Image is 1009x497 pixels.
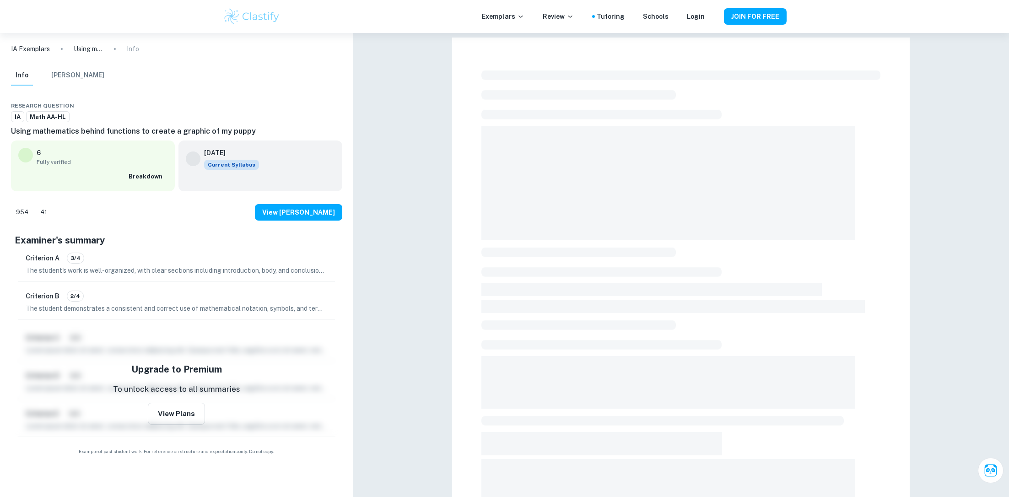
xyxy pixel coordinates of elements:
a: Tutoring [597,11,625,22]
h5: Upgrade to Premium [131,362,222,376]
button: Info [11,65,33,86]
button: Help and Feedback [712,14,717,19]
span: 41 [35,208,52,217]
a: Login [687,11,705,22]
h6: [DATE] [204,148,252,158]
div: This exemplar is based on the current syllabus. Feel free to refer to it for inspiration/ideas wh... [204,160,259,170]
a: IA Exemplars [11,44,50,54]
a: IA [11,111,24,123]
p: The student demonstrates a consistent and correct use of mathematical notation, symbols, and term... [26,303,328,313]
h6: Criterion B [26,291,59,301]
div: Bookmark [326,100,333,111]
button: [PERSON_NAME] [51,65,104,86]
p: To unlock access to all summaries [113,384,240,395]
div: Download [317,100,324,111]
h6: Criterion A [26,253,59,263]
a: Math AA-HL [26,111,70,123]
button: Breakdown [126,170,167,184]
div: Report issue [335,100,342,111]
div: Dislike [35,205,52,220]
h5: Examiner's summary [15,233,339,247]
span: Math AA-HL [27,113,69,122]
span: Fully verified [37,158,167,166]
p: The student's work is well-organized, with clear sections including introduction, body, and concl... [26,265,328,276]
div: Like [11,205,33,220]
span: IA [11,113,24,122]
button: View [PERSON_NAME] [255,204,342,221]
h6: Using mathematics behind functions to create a graphic of my puppy [11,126,342,137]
p: Using mathematics behind functions to create a graphic of my puppy [74,44,103,54]
span: 2/4 [67,292,83,300]
p: Review [543,11,574,22]
p: Info [127,44,139,54]
button: Ask Clai [978,458,1004,483]
span: Current Syllabus [204,160,259,170]
a: Schools [643,11,669,22]
span: Example of past student work. For reference on structure and expectations only. Do not copy. [11,448,342,455]
span: 954 [11,208,33,217]
img: Clastify logo [223,7,281,26]
button: View Plans [148,403,205,425]
span: Research question [11,102,74,110]
p: Exemplars [482,11,524,22]
div: Share [308,100,315,111]
span: 3/4 [67,254,84,262]
p: 6 [37,148,41,158]
button: JOIN FOR FREE [724,8,787,25]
